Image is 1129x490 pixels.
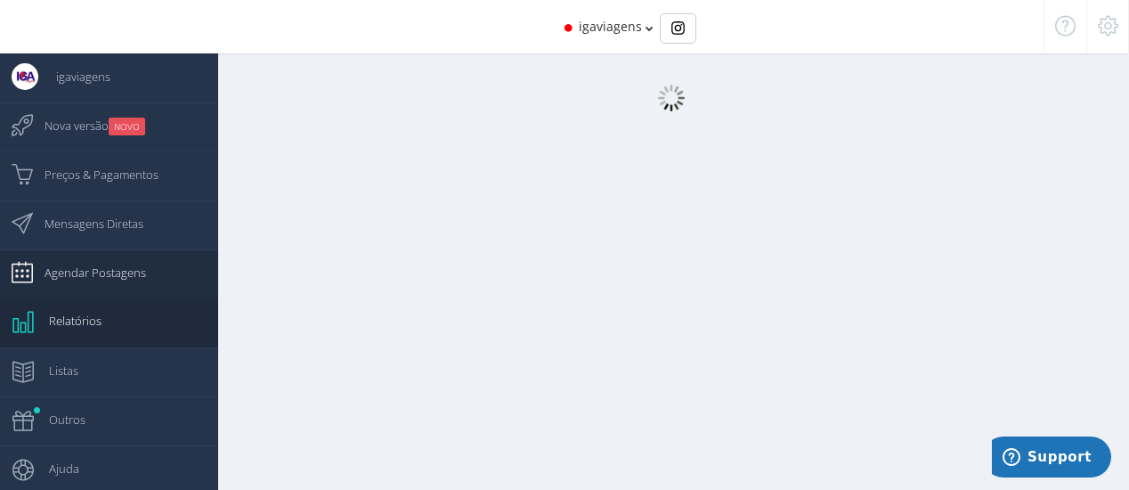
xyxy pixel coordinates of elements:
[38,54,110,99] span: igaviagens
[27,201,143,246] span: Mensagens Diretas
[27,250,146,295] span: Agendar Postagens
[31,298,102,343] span: Relatórios
[660,13,696,44] div: Basic example
[658,85,685,111] img: loader.gif
[31,397,85,442] span: Outros
[31,348,78,393] span: Listas
[992,437,1111,481] iframe: Opens a widget where you can find more information
[671,21,685,35] img: Instagram_simple_icon.svg
[12,63,38,90] img: User Image
[27,103,145,148] span: Nova versão
[579,18,642,35] span: igaviagens
[109,118,145,135] small: NOVO
[27,152,158,197] span: Preços & Pagamentos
